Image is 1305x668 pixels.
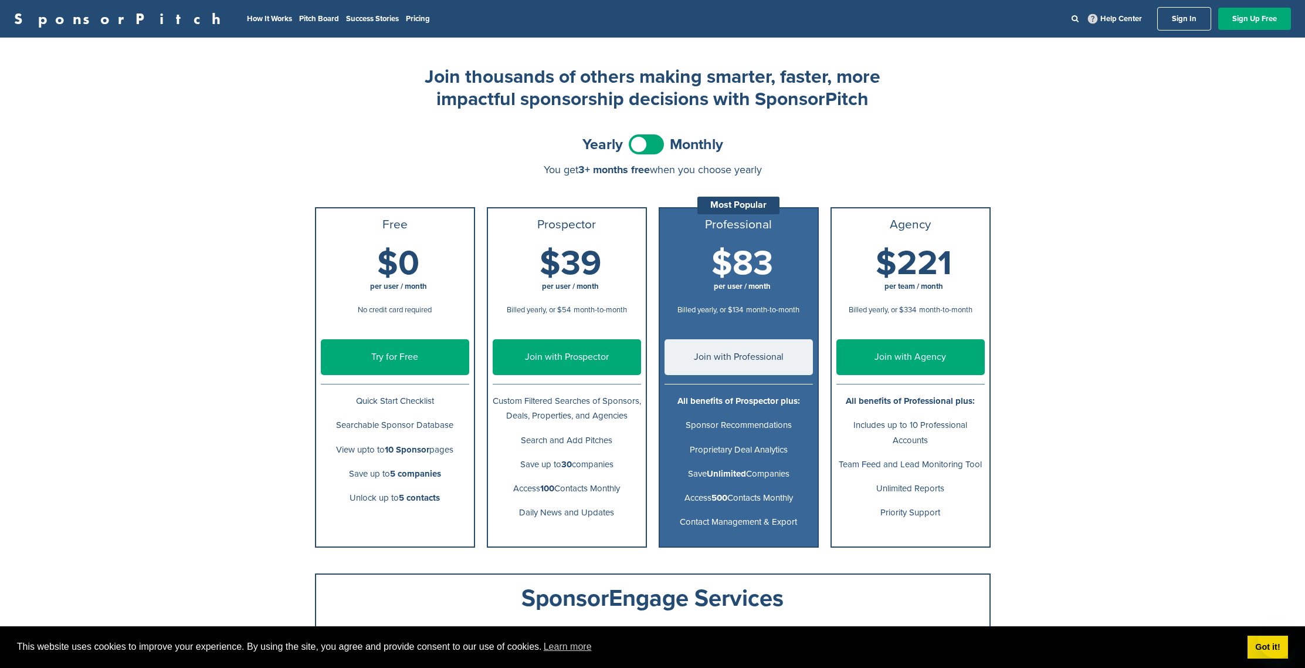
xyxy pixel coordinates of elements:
[493,457,641,472] p: Save up to companies
[321,443,469,457] p: View upto to pages
[370,282,427,291] span: per user / month
[1258,621,1296,659] iframe: Button to launch messaging window
[493,433,641,448] p: Search and Add Pitches
[836,218,985,232] h3: Agency
[665,443,813,457] p: Proprietary Deal Analytics
[17,638,1238,656] span: This website uses cookies to improve your experience. By using the site, you agree and provide co...
[493,339,641,375] a: Join with Prospector
[540,243,601,284] span: $39
[876,243,952,284] span: $221
[14,11,228,26] a: SponsorPitch
[578,163,650,176] span: 3+ months free
[493,218,641,232] h3: Prospector
[1248,636,1288,659] a: dismiss cookie message
[540,483,554,494] b: 100
[406,14,430,23] a: Pricing
[711,492,727,503] b: 500
[665,515,813,529] p: Contact Management & Export
[582,137,623,152] span: Yearly
[836,457,985,472] p: Team Feed and Lead Monitoring Tool
[542,282,599,291] span: per user / month
[561,459,572,470] b: 30
[836,418,985,447] p: Includes up to 10 Professional Accounts
[390,468,441,479] b: 5 companies
[665,467,813,481] p: Save Companies
[849,305,916,315] span: Billed yearly, or $334
[385,444,429,455] b: 10 Sponsor
[707,468,746,479] b: Unlimited
[714,282,771,291] span: per user / month
[711,243,773,284] span: $83
[321,467,469,481] p: Save up to
[884,282,943,291] span: per team / month
[746,305,799,315] span: month-to-month
[665,339,813,375] a: Join with Professional
[677,396,800,406] b: All benefits of Prospector plus:
[677,305,743,315] span: Billed yearly, or $134
[493,394,641,423] p: Custom Filtered Searches of Sponsors, Deals, Properties, and Agencies
[665,491,813,505] p: Access Contacts Monthly
[507,305,571,315] span: Billed yearly, or $54
[321,418,469,433] p: Searchable Sponsor Database
[1086,12,1144,26] a: Help Center
[247,14,292,23] a: How It Works
[1218,8,1291,30] a: Sign Up Free
[846,396,975,406] b: All benefits of Professional plus:
[346,14,399,23] a: Success Stories
[321,218,469,232] h3: Free
[493,481,641,496] p: Access Contacts Monthly
[542,638,594,656] a: learn more about cookies
[574,305,627,315] span: month-to-month
[670,137,723,152] span: Monthly
[665,218,813,232] h3: Professional
[315,164,991,176] div: You get when you choose yearly
[1157,7,1211,31] a: Sign In
[418,66,887,111] h2: Join thousands of others making smarter, faster, more impactful sponsorship decisions with Sponso...
[697,197,779,214] div: Most Popular
[836,339,985,375] a: Join with Agency
[321,339,469,375] a: Try for Free
[321,491,469,505] p: Unlock up to
[399,492,440,503] b: 5 contacts
[321,394,469,409] p: Quick Start Checklist
[665,418,813,433] p: Sponsor Recommendations
[836,481,985,496] p: Unlimited Reports
[836,505,985,520] p: Priority Support
[358,305,432,315] span: No credit card required
[299,14,339,23] a: Pitch Board
[377,243,419,284] span: $0
[493,505,641,520] p: Daily News and Updates
[328,586,978,610] div: SponsorEngage Services
[919,305,972,315] span: month-to-month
